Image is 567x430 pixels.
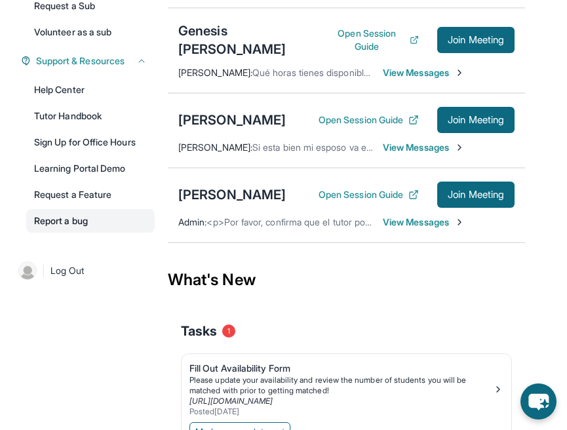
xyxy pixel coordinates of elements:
button: Join Meeting [437,27,515,53]
span: Join Meeting [448,191,504,199]
span: [PERSON_NAME] : [178,67,252,78]
div: [PERSON_NAME] [178,111,286,129]
a: Fill Out Availability FormPlease update your availability and review the number of students you w... [182,354,511,420]
button: Open Session Guide [330,27,420,53]
div: What's New [168,251,525,309]
div: Please update your availability and review the number of students you will be matched with prior ... [189,375,493,396]
span: View Messages [383,216,465,229]
span: Support & Resources [36,54,125,68]
a: Volunteer as a sub [26,20,155,44]
button: Join Meeting [437,107,515,133]
img: Chevron-Right [454,68,465,78]
span: Join Meeting [448,36,504,44]
span: View Messages [383,66,465,79]
button: chat-button [520,383,557,420]
a: |Log Out [13,256,155,285]
span: Join Meeting [448,116,504,124]
a: [URL][DOMAIN_NAME] [189,396,273,406]
button: Support & Resources [31,54,147,68]
span: Log Out [50,264,85,277]
span: 1 [222,324,235,338]
div: Fill Out Availability Form [189,362,493,375]
a: Sign Up for Office Hours [26,130,155,154]
span: | [42,263,45,279]
div: Genesis [PERSON_NAME] [178,22,330,58]
span: Tasks [181,322,217,340]
a: Tutor Handbook [26,104,155,128]
img: user-img [18,262,37,280]
a: Report a bug [26,209,155,233]
img: Chevron-Right [454,142,465,153]
span: Si esta bien mi esposo va estar en casa porque yo trabajo de tarde gracias [252,142,560,153]
span: [PERSON_NAME] : [178,142,252,153]
img: Chevron-Right [454,217,465,227]
span: View Messages [383,141,465,154]
button: Join Meeting [437,182,515,208]
a: Learning Portal Demo [26,157,155,180]
a: Help Center [26,78,155,102]
span: Admin : [178,216,206,227]
div: [PERSON_NAME] [178,186,286,204]
a: Request a Feature [26,183,155,206]
button: Open Session Guide [319,113,419,127]
button: Open Session Guide [319,188,419,201]
div: Posted [DATE] [189,406,493,417]
span: Qué horas tienes disponible disculpa ?? [252,67,418,78]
